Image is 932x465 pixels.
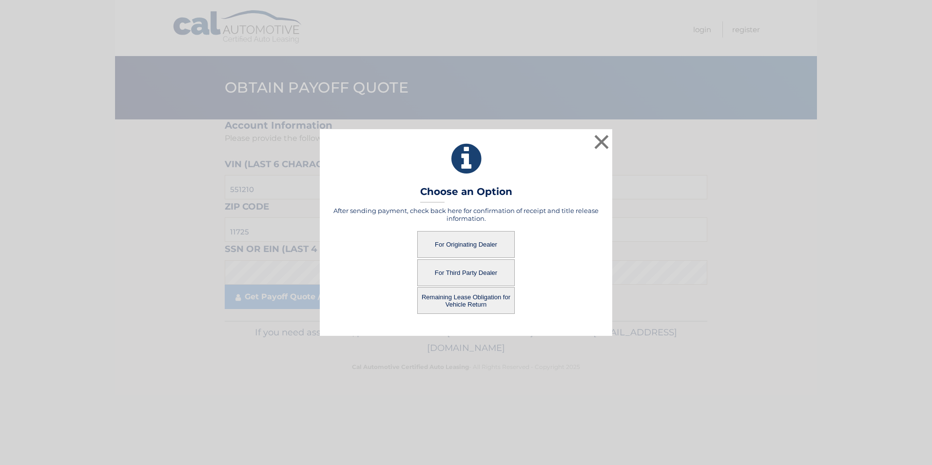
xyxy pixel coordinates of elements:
[420,186,512,203] h3: Choose an Option
[592,132,611,152] button: ×
[417,259,515,286] button: For Third Party Dealer
[332,207,600,222] h5: After sending payment, check back here for confirmation of receipt and title release information.
[417,231,515,258] button: For Originating Dealer
[417,287,515,314] button: Remaining Lease Obligation for Vehicle Return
